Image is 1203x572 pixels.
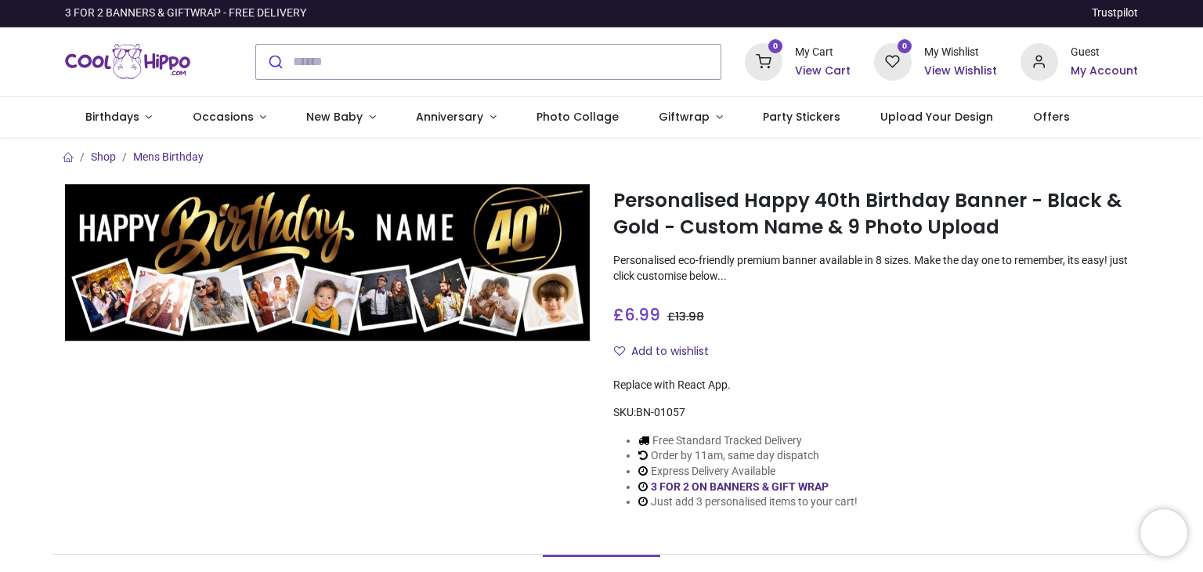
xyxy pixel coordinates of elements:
[91,150,116,163] a: Shop
[795,45,851,60] div: My Cart
[659,109,710,125] span: Giftwrap
[287,97,396,138] a: New Baby
[396,97,516,138] a: Anniversary
[65,5,306,21] div: 3 FOR 2 BANNERS & GIFTWRAP - FREE DELIVERY
[536,109,619,125] span: Photo Collage
[880,109,993,125] span: Upload Your Design
[613,378,1138,393] div: Replace with React App.
[416,109,483,125] span: Anniversary
[638,464,858,480] li: Express Delivery Available
[613,338,722,365] button: Add to wishlistAdd to wishlist
[613,303,660,326] span: £
[172,97,287,138] a: Occasions
[85,109,139,125] span: Birthdays
[638,494,858,510] li: Just add 3 personalised items to your cart!
[638,97,742,138] a: Giftwrap
[1071,63,1138,79] a: My Account
[613,405,1138,421] div: SKU:
[65,40,190,84] img: Cool Hippo
[768,39,783,54] sup: 0
[638,448,858,464] li: Order by 11am, same day dispatch
[65,184,590,342] img: Personalised Happy 40th Birthday Banner - Black & Gold - Custom Name & 9 Photo Upload
[675,309,704,324] span: 13.98
[613,253,1138,284] p: Personalised eco-friendly premium banner available in 8 sizes. Make the day one to remember, its ...
[1140,509,1187,556] iframe: Brevo live chat
[1092,5,1138,21] a: Trustpilot
[1071,45,1138,60] div: Guest
[795,63,851,79] a: View Cart
[636,406,685,418] span: BN-01057
[898,39,912,54] sup: 0
[924,45,997,60] div: My Wishlist
[65,97,172,138] a: Birthdays
[193,109,254,125] span: Occasions
[133,150,204,163] a: Mens Birthday
[1033,109,1070,125] span: Offers
[667,309,704,324] span: £
[763,109,840,125] span: Party Stickers
[306,109,363,125] span: New Baby
[874,54,912,67] a: 0
[745,54,782,67] a: 0
[624,303,660,326] span: 6.99
[614,346,625,357] i: Add to wishlist
[638,433,858,449] li: Free Standard Tracked Delivery
[924,63,997,79] a: View Wishlist
[613,187,1138,241] h1: Personalised Happy 40th Birthday Banner - Black & Gold - Custom Name & 9 Photo Upload
[65,40,190,84] a: Logo of Cool Hippo
[651,480,829,493] a: 3 FOR 2 ON BANNERS & GIFT WRAP
[256,45,293,79] button: Submit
